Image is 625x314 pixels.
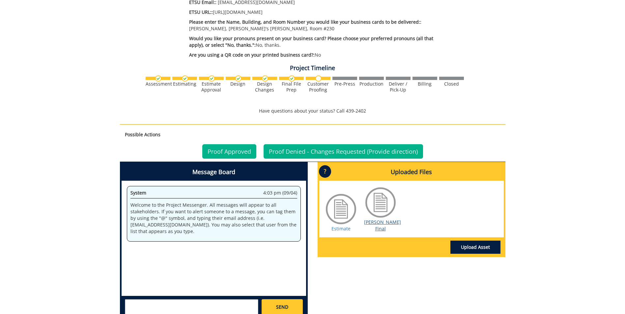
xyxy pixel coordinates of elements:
[189,52,447,58] p: No
[359,81,384,87] div: Production
[331,225,351,232] a: Estimate
[120,65,505,71] h4: Project Timeline
[189,9,213,15] span: ETSU URL::
[263,190,297,196] span: 4:03 pm (09/04)
[172,81,197,87] div: Estimating
[319,164,504,181] h4: Uploaded Files
[122,164,306,181] h4: Message Board
[235,75,241,82] img: checkmark
[189,35,433,48] span: Would you like your pronouns present on your business card? Please choose your preferred pronouns...
[264,144,423,159] a: Proof Denied - Changes Requested (Provide direction)
[306,81,330,93] div: Customer Proofing
[189,52,315,58] span: Are you using a QR code on your printed business card?:
[130,190,146,196] span: System
[209,75,215,82] img: checkmark
[319,165,331,178] p: ?
[182,75,188,82] img: checkmark
[315,75,322,82] img: no
[252,81,277,93] div: Design Changes
[262,75,268,82] img: checkmark
[412,81,437,87] div: Billing
[439,81,464,87] div: Closed
[189,19,447,32] p: [PERSON_NAME], [PERSON_NAME]'s [PERSON_NAME], Room #230
[332,81,357,87] div: Pre-Press
[189,35,447,48] p: No, thanks.
[450,241,500,254] a: Upload Asset
[276,304,288,310] span: SEND
[155,75,161,82] img: checkmark
[202,144,256,159] a: Proof Approved
[386,81,411,93] div: Deliver / Pick-Up
[199,81,224,93] div: Estimate Approval
[189,19,421,25] span: Please enter the Name, Building, and Room Number you would like your business cards to be deliver...
[120,108,505,114] p: Have questions about your status? Call 439-2402
[130,202,297,235] p: Welcome to the Project Messenger. All messages will appear to all stakeholders. If you want to al...
[279,81,304,93] div: Final File Prep
[189,9,447,15] p: [URL][DOMAIN_NAME]
[125,131,160,138] strong: Possible Actions
[364,219,401,232] a: [PERSON_NAME] Final
[289,75,295,82] img: checkmark
[226,81,250,87] div: Design
[146,81,170,87] div: Assessment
